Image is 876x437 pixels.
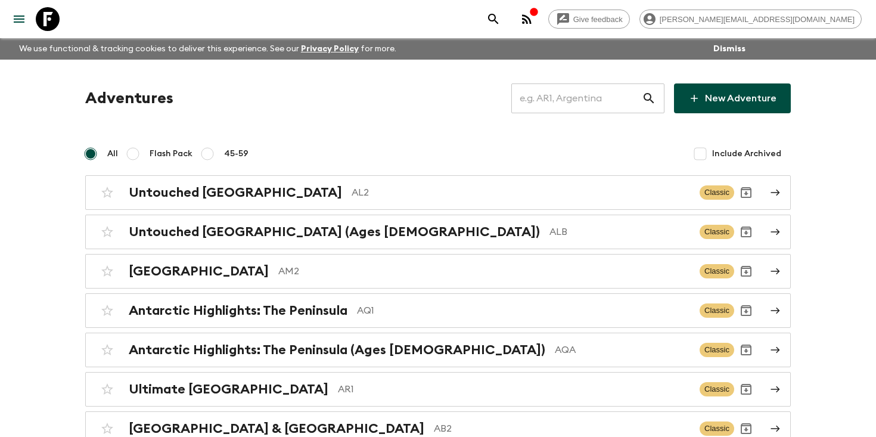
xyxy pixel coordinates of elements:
p: AM2 [278,264,690,278]
a: Ultimate [GEOGRAPHIC_DATA]AR1ClassicArchive [85,372,791,407]
span: Classic [700,264,734,278]
p: AL2 [352,185,690,200]
span: Flash Pack [150,148,192,160]
a: Give feedback [548,10,630,29]
h2: Untouched [GEOGRAPHIC_DATA] [129,185,342,200]
button: Dismiss [710,41,748,57]
a: Untouched [GEOGRAPHIC_DATA]AL2ClassicArchive [85,175,791,210]
a: Antarctic Highlights: The PeninsulaAQ1ClassicArchive [85,293,791,328]
p: We use functional & tracking cookies to deliver this experience. See our for more. [14,38,401,60]
h2: [GEOGRAPHIC_DATA] [129,264,269,279]
span: 45-59 [224,148,248,160]
button: Archive [734,259,758,283]
p: AR1 [338,382,690,396]
a: Antarctic Highlights: The Peninsula (Ages [DEMOGRAPHIC_DATA])AQAClassicArchive [85,333,791,367]
span: Classic [700,382,734,396]
p: AQ1 [357,303,690,318]
button: Archive [734,299,758,323]
a: Untouched [GEOGRAPHIC_DATA] (Ages [DEMOGRAPHIC_DATA])ALBClassicArchive [85,215,791,249]
button: search adventures [482,7,505,31]
span: [PERSON_NAME][EMAIL_ADDRESS][DOMAIN_NAME] [653,15,861,24]
a: New Adventure [674,83,791,113]
button: Archive [734,338,758,362]
h2: Antarctic Highlights: The Peninsula [129,303,347,318]
h2: Antarctic Highlights: The Peninsula (Ages [DEMOGRAPHIC_DATA]) [129,342,545,358]
h2: Ultimate [GEOGRAPHIC_DATA] [129,382,328,397]
span: Classic [700,303,734,318]
input: e.g. AR1, Argentina [511,82,642,115]
button: Archive [734,220,758,244]
span: Classic [700,225,734,239]
span: Include Archived [712,148,781,160]
p: AQA [555,343,690,357]
button: Archive [734,377,758,401]
h1: Adventures [85,86,173,110]
h2: [GEOGRAPHIC_DATA] & [GEOGRAPHIC_DATA] [129,421,424,436]
span: Classic [700,421,734,436]
span: Give feedback [567,15,629,24]
div: [PERSON_NAME][EMAIL_ADDRESS][DOMAIN_NAME] [639,10,862,29]
a: Privacy Policy [301,45,359,53]
p: ALB [549,225,690,239]
span: Classic [700,343,734,357]
h2: Untouched [GEOGRAPHIC_DATA] (Ages [DEMOGRAPHIC_DATA]) [129,224,540,240]
span: Classic [700,185,734,200]
p: AB2 [434,421,690,436]
span: All [107,148,118,160]
a: [GEOGRAPHIC_DATA]AM2ClassicArchive [85,254,791,289]
button: menu [7,7,31,31]
button: Archive [734,181,758,204]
